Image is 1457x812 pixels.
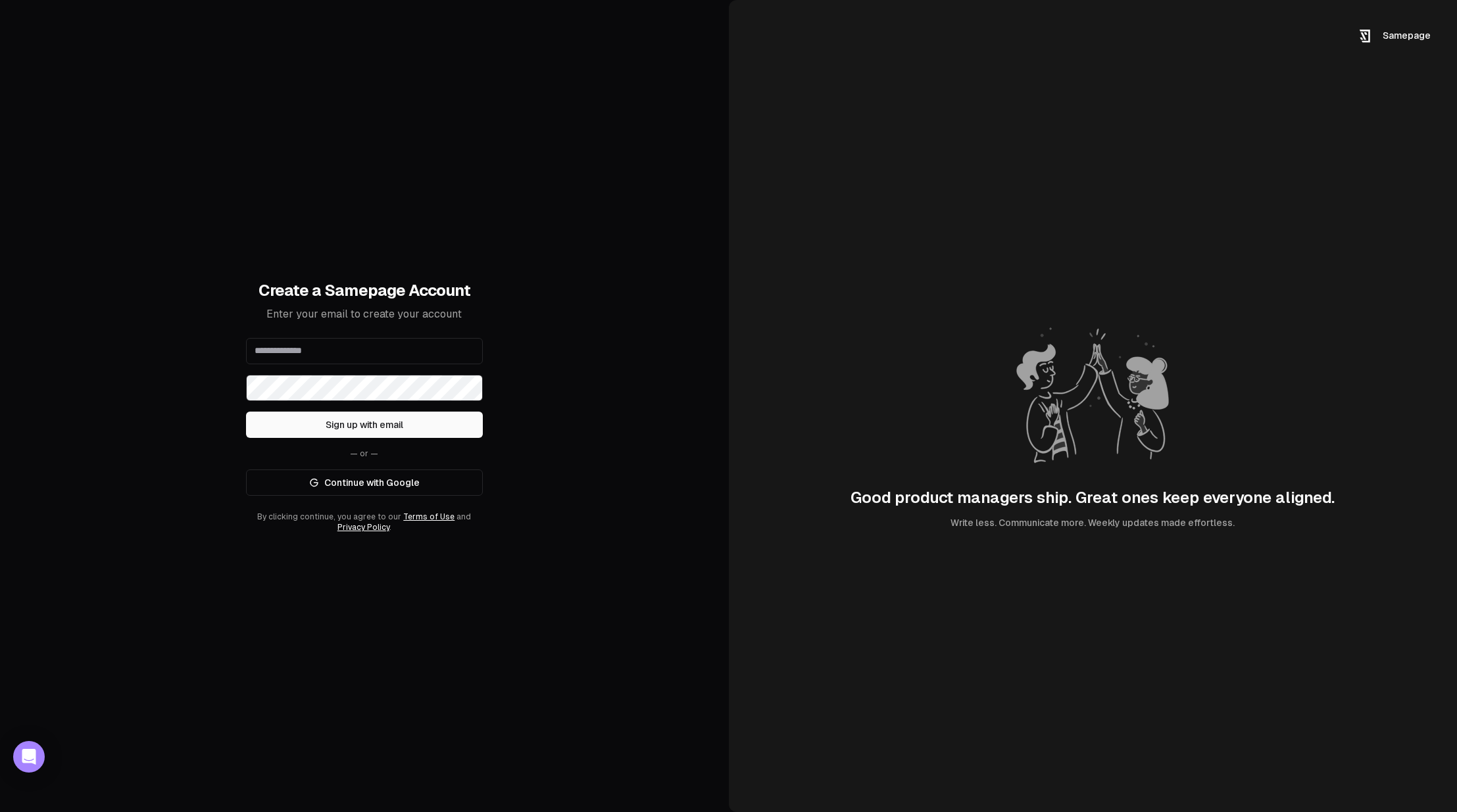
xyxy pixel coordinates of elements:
[1383,30,1431,41] span: Samepage
[246,280,483,301] h1: Create a Samepage Account
[246,448,483,459] div: — or —
[403,512,455,521] a: Terms of Use
[851,487,1335,508] div: Good product managers ship. Great ones keep everyone aligned.
[246,306,483,322] p: Enter your email to create your account
[246,469,483,496] a: Continue with Google
[337,523,389,532] a: Privacy Policy
[951,516,1235,529] div: Write less. Communicate more. Weekly updates made effortless.
[246,412,483,438] button: Sign up with email
[246,512,483,533] div: By clicking continue, you agree to our and .
[13,741,45,773] div: Open Intercom Messenger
